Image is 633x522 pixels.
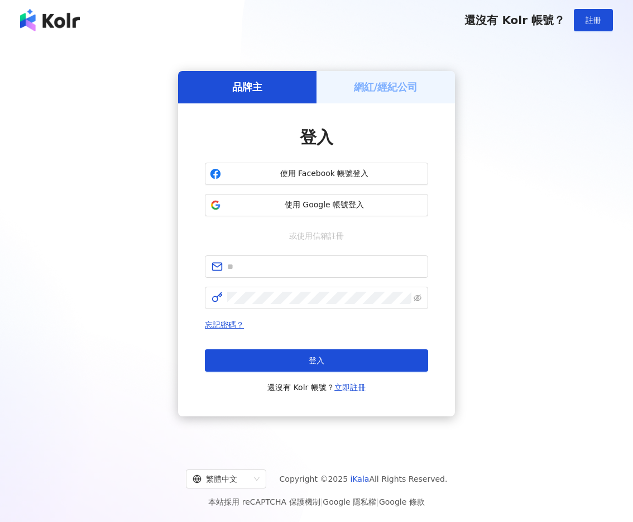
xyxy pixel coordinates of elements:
span: 登入 [309,356,324,365]
span: 登入 [300,127,333,147]
span: eye-invisible [414,294,421,302]
button: 註冊 [574,9,613,31]
span: 還沒有 Kolr 帳號？ [267,381,366,394]
span: 或使用信箱註冊 [281,230,352,242]
span: Copyright © 2025 All Rights Reserved. [280,472,448,486]
button: 使用 Google 帳號登入 [205,194,428,216]
button: 使用 Facebook 帳號登入 [205,163,428,185]
div: 繁體中文 [193,470,250,488]
h5: 品牌主 [232,80,262,94]
a: Google 條款 [379,497,425,506]
span: 使用 Facebook 帳號登入 [226,168,423,179]
h5: 網紅/經紀公司 [354,80,418,94]
a: Google 隱私權 [323,497,376,506]
span: 還沒有 Kolr 帳號？ [464,13,565,27]
span: 本站採用 reCAPTCHA 保護機制 [208,495,424,509]
a: iKala [351,474,370,483]
a: 立即註冊 [334,383,366,392]
button: 登入 [205,349,428,372]
a: 忘記密碼？ [205,320,244,329]
span: | [376,497,379,506]
span: 註冊 [586,16,601,25]
span: 使用 Google 帳號登入 [226,200,423,211]
img: logo [20,9,80,31]
span: | [320,497,323,506]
